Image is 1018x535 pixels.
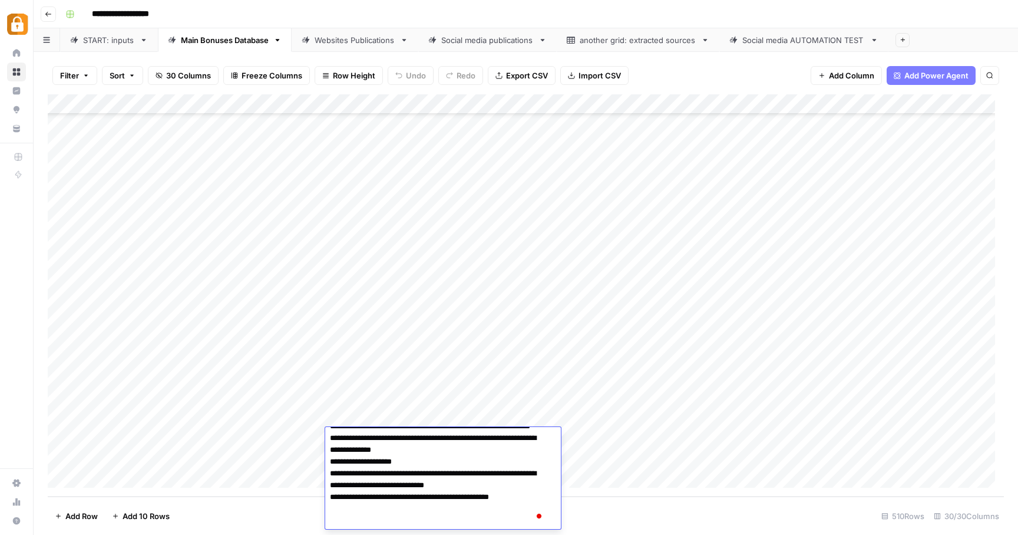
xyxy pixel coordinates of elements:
[123,510,170,522] span: Add 10 Rows
[223,66,310,85] button: Freeze Columns
[242,70,302,81] span: Freeze Columns
[7,511,26,530] button: Help + Support
[388,66,434,85] button: Undo
[506,70,548,81] span: Export CSV
[181,34,269,46] div: Main Bonuses Database
[438,66,483,85] button: Redo
[929,507,1004,526] div: 30/30 Columns
[887,66,976,85] button: Add Power Agent
[560,66,629,85] button: Import CSV
[811,66,882,85] button: Add Column
[418,28,557,52] a: Social media publications
[110,70,125,81] span: Sort
[60,28,158,52] a: START: inputs
[580,34,696,46] div: another grid: extracted sources
[742,34,865,46] div: Social media AUTOMATION TEST
[719,28,888,52] a: Social media AUTOMATION TEST
[7,9,26,39] button: Workspace: Adzz
[7,14,28,35] img: Adzz Logo
[65,510,98,522] span: Add Row
[315,34,395,46] div: Websites Publications
[325,395,552,529] textarea: To enrich screen reader interactions, please activate Accessibility in Grammarly extension settings
[315,66,383,85] button: Row Height
[406,70,426,81] span: Undo
[557,28,719,52] a: another grid: extracted sources
[7,44,26,63] a: Home
[158,28,292,52] a: Main Bonuses Database
[7,474,26,493] a: Settings
[829,70,874,81] span: Add Column
[48,507,105,526] button: Add Row
[7,63,26,81] a: Browse
[292,28,418,52] a: Websites Publications
[102,66,143,85] button: Sort
[7,81,26,100] a: Insights
[441,34,534,46] div: Social media publications
[7,100,26,119] a: Opportunities
[579,70,621,81] span: Import CSV
[52,66,97,85] button: Filter
[148,66,219,85] button: 30 Columns
[105,507,177,526] button: Add 10 Rows
[904,70,969,81] span: Add Power Agent
[60,70,79,81] span: Filter
[166,70,211,81] span: 30 Columns
[877,507,929,526] div: 510 Rows
[488,66,556,85] button: Export CSV
[333,70,375,81] span: Row Height
[7,119,26,138] a: Your Data
[7,493,26,511] a: Usage
[457,70,475,81] span: Redo
[83,34,135,46] div: START: inputs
